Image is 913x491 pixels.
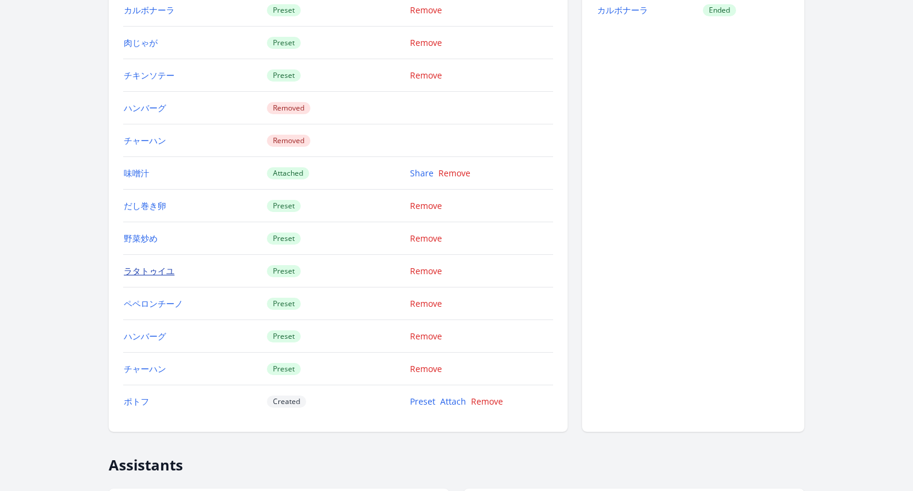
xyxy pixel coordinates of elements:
span: Attached [267,167,309,179]
a: Attach [440,396,466,407]
a: 肉じゃが [124,37,158,48]
a: Remove [410,330,442,342]
a: チャーハン [124,363,166,374]
a: Preset [410,396,435,407]
span: Preset [267,265,301,277]
a: Share [410,167,434,179]
a: カルボナーラ [124,4,175,16]
a: ハンバーグ [124,102,166,114]
span: Preset [267,200,301,212]
a: ポトフ [124,396,149,407]
a: Remove [410,265,442,277]
a: だし巻き卵 [124,200,166,211]
a: Remove [410,200,442,211]
a: 野菜炒め [124,233,158,244]
a: Remove [410,233,442,244]
span: Preset [267,363,301,375]
span: Preset [267,4,301,16]
a: Remove [438,167,470,179]
a: ラタトゥイユ [124,265,175,277]
a: Remove [471,396,503,407]
span: Removed [267,102,310,114]
h2: Assistants [109,446,804,474]
span: Preset [267,233,301,245]
span: Preset [267,298,301,310]
a: ハンバーグ [124,330,166,342]
a: チャーハン [124,135,166,146]
a: Remove [410,4,442,16]
span: Removed [267,135,310,147]
a: Remove [410,298,442,309]
a: チキンソテー [124,69,175,81]
span: Ended [703,4,736,16]
a: 味噌汁 [124,167,149,179]
a: Remove [410,69,442,81]
span: Preset [267,69,301,82]
span: Preset [267,330,301,342]
a: Remove [410,363,442,374]
a: ペペロンチーノ [124,298,183,309]
span: Preset [267,37,301,49]
a: Remove [410,37,442,48]
span: Created [267,396,306,408]
a: カルボナーラ [597,4,648,16]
